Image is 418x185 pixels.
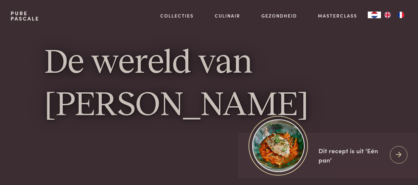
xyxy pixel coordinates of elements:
[381,12,407,18] ul: Language list
[252,119,305,172] img: https://admin.purepascale.com/wp-content/uploads/2025/08/home_recept_link.jpg
[45,42,374,127] h1: De wereld van [PERSON_NAME]
[368,12,407,18] aside: Language selected: Nederlands
[215,12,240,19] a: Culinair
[368,12,381,18] a: NL
[381,12,394,18] a: EN
[238,133,418,178] a: https://admin.purepascale.com/wp-content/uploads/2025/08/home_recept_link.jpg Dit recept is uit '...
[319,146,385,165] div: Dit recept is uit 'Eén pan'
[368,12,381,18] div: Language
[11,11,39,21] a: PurePascale
[318,12,357,19] a: Masterclass
[394,12,407,18] a: FR
[261,12,297,19] a: Gezondheid
[160,12,194,19] a: Collecties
